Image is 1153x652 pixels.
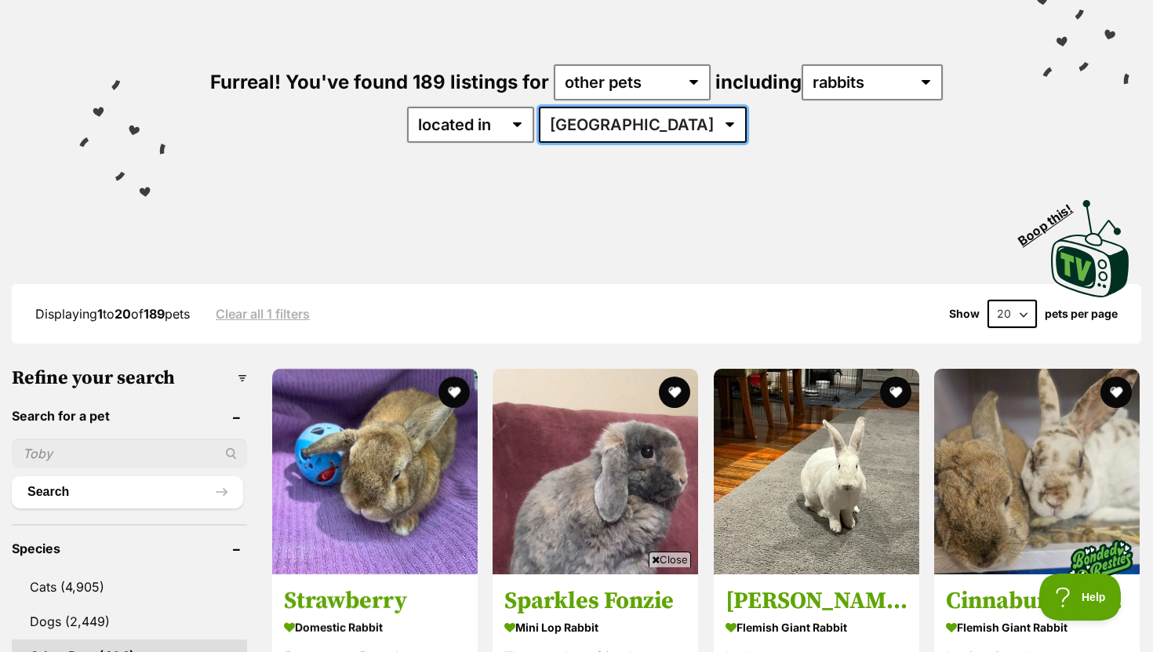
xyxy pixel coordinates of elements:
img: bonded besties [1061,523,1140,601]
img: Sparkles Fonzie - Mini Lop Rabbit [493,369,698,574]
span: Show [949,308,980,320]
img: Strawberry - Domestic Rabbit [272,369,478,574]
button: favourite [1100,377,1132,408]
a: Clear all 1 filters [216,307,310,321]
img: OBA_TRANS.png [180,2,195,13]
button: favourite [880,377,911,408]
button: favourite [438,377,470,408]
h3: Strawberry [284,586,466,616]
span: Boop this! [1016,191,1088,248]
span: Furreal! You've found 189 listings for [210,71,549,93]
span: Close [649,552,691,567]
strong: 1 [97,306,103,322]
strong: 189 [144,306,165,322]
span: [DOMAIN_NAME] [289,155,364,166]
a: Learn more [640,147,736,173]
img: PetRescue TV logo [1051,200,1129,297]
strong: Domestic Rabbit [284,616,466,639]
a: RTO 52112. Book any level of Rigging course with us. Package prices available.. RTO 52112. Save w... [221,81,736,116]
strong: 20 [115,306,131,322]
input: Toby [12,439,247,468]
button: Search [12,476,243,508]
h3: [PERSON_NAME] [726,586,907,616]
a: Boop this! [1051,186,1129,301]
iframe: Help Scout Beacon - Open [1039,574,1122,621]
header: Search for a pet [12,409,247,423]
img: Margot - Flemish Giant Rabbit [714,369,919,574]
a: Cats (4,905) [12,570,247,603]
h3: Refine your search [12,367,247,389]
h3: Cinnabun & Fawn [946,586,1128,616]
iframe: Advertisement [291,574,862,644]
a: Sponsored By[DOMAIN_NAME] [221,155,364,166]
strong: Flemish Giant Rabbit [726,616,907,639]
a: Dogs (2,449) [12,605,247,638]
strong: Flemish Giant Rabbit [946,616,1128,639]
span: including [715,71,943,93]
a: Package Deals Available - Save with a Package Deal - Rigging Course Package Deals [221,23,736,68]
header: Species [12,541,247,555]
button: favourite [660,377,691,408]
span: Displaying to of pets [35,306,190,322]
label: pets per page [1045,308,1118,320]
img: Cinnabun & Fawn - Flemish Giant Rabbit [934,369,1140,574]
